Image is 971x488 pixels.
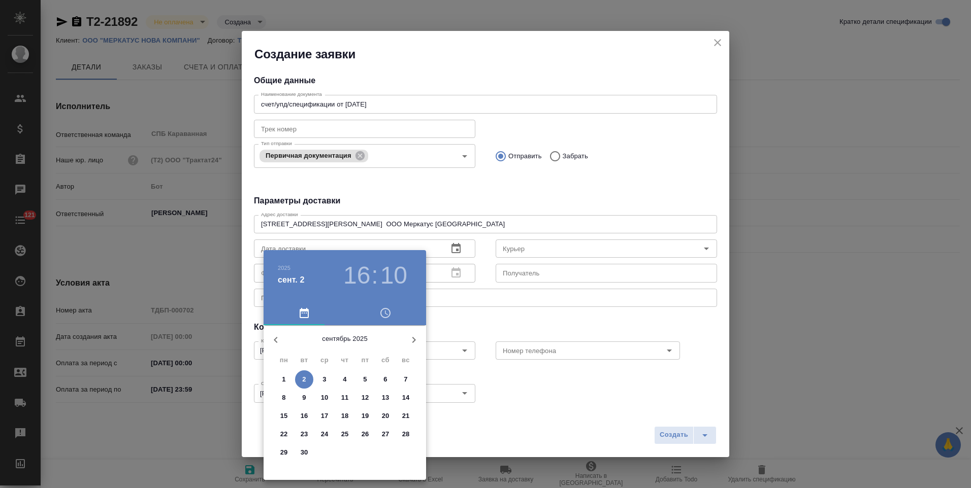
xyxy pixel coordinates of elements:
button: 18 [336,407,354,425]
p: 19 [362,411,369,421]
button: 14 [397,389,415,407]
p: 18 [341,411,349,421]
p: 25 [341,429,349,439]
button: 5 [356,370,374,389]
button: 17 [315,407,334,425]
span: ср [315,355,334,365]
button: 6 [376,370,395,389]
p: 1 [282,374,285,385]
p: 17 [321,411,329,421]
button: 25 [336,425,354,443]
button: 28 [397,425,415,443]
button: 8 [275,389,293,407]
button: 4 [336,370,354,389]
p: 7 [404,374,407,385]
p: 4 [343,374,346,385]
p: 3 [322,374,326,385]
button: 21 [397,407,415,425]
p: 26 [362,429,369,439]
button: 11 [336,389,354,407]
button: 20 [376,407,395,425]
button: 7 [397,370,415,389]
button: 22 [275,425,293,443]
button: 3 [315,370,334,389]
p: 28 [402,429,410,439]
p: 5 [363,374,367,385]
button: 23 [295,425,313,443]
p: 14 [402,393,410,403]
span: вс [397,355,415,365]
button: 15 [275,407,293,425]
p: 20 [382,411,390,421]
h3: : [371,261,378,290]
button: 2 [295,370,313,389]
p: 2 [302,374,306,385]
p: 16 [301,411,308,421]
p: 22 [280,429,288,439]
p: 11 [341,393,349,403]
button: 30 [295,443,313,462]
button: 27 [376,425,395,443]
span: сб [376,355,395,365]
p: 21 [402,411,410,421]
p: 13 [382,393,390,403]
button: 26 [356,425,374,443]
button: 2025 [278,265,290,271]
span: пт [356,355,374,365]
button: 13 [376,389,395,407]
p: 30 [301,447,308,458]
span: вт [295,355,313,365]
p: 12 [362,393,369,403]
p: 24 [321,429,329,439]
span: пн [275,355,293,365]
p: 23 [301,429,308,439]
button: 19 [356,407,374,425]
p: 9 [302,393,306,403]
button: 1 [275,370,293,389]
button: 16 [343,261,370,290]
p: 8 [282,393,285,403]
p: 10 [321,393,329,403]
button: 29 [275,443,293,462]
button: 12 [356,389,374,407]
span: чт [336,355,354,365]
button: 10 [380,261,407,290]
button: 24 [315,425,334,443]
button: 10 [315,389,334,407]
p: 6 [383,374,387,385]
p: 15 [280,411,288,421]
p: сентябрь 2025 [288,334,402,344]
p: 29 [280,447,288,458]
button: сент. 2 [278,274,305,286]
p: 27 [382,429,390,439]
button: 9 [295,389,313,407]
button: 16 [295,407,313,425]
